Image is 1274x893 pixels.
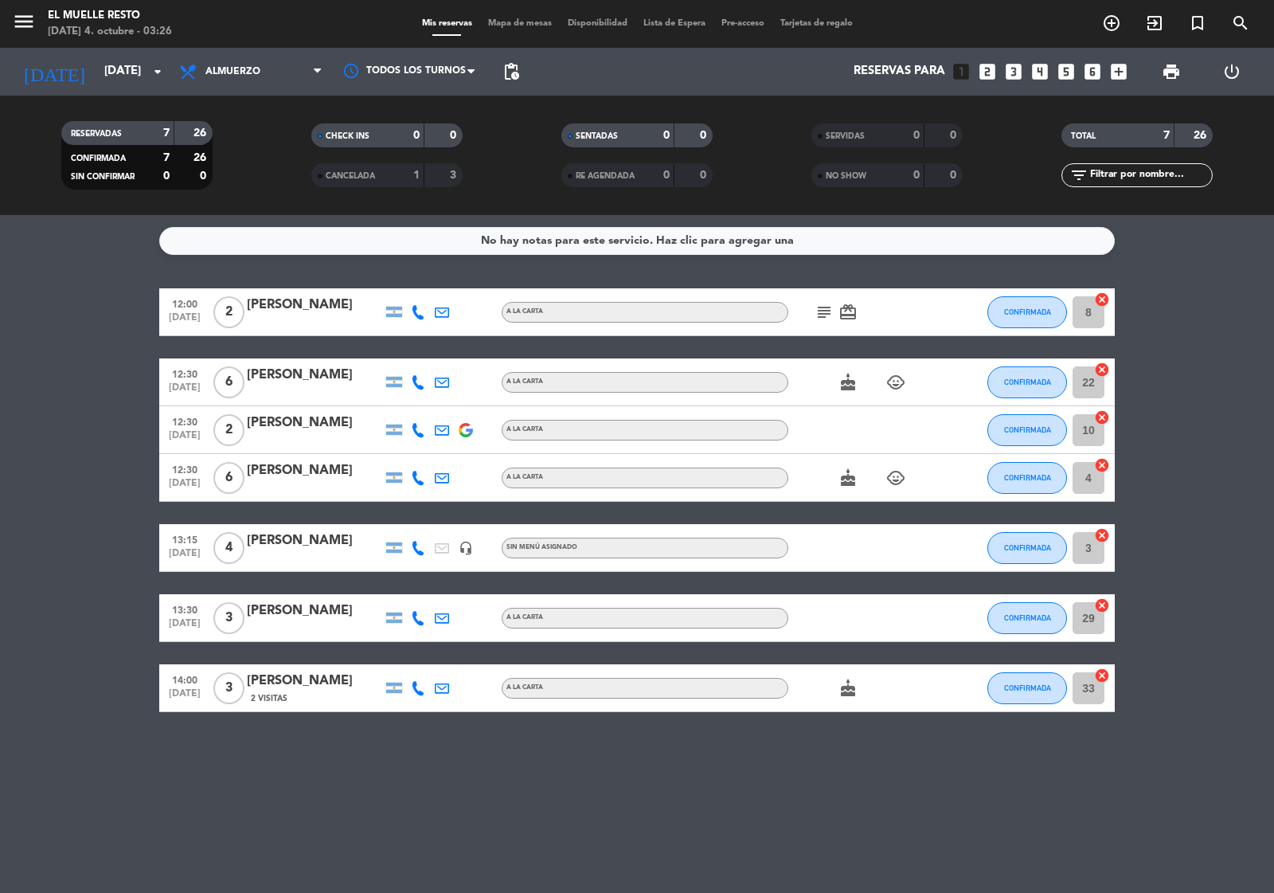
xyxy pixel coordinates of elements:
strong: 26 [193,152,209,163]
div: [PERSON_NAME] [247,601,382,621]
span: RE AGENDADA [576,172,635,180]
span: Pre-acceso [713,19,772,28]
i: cancel [1094,409,1110,425]
span: TOTAL [1071,132,1096,140]
strong: 0 [700,170,709,181]
span: SENTADAS [576,132,618,140]
strong: 0 [913,170,920,181]
span: 14:00 [165,670,205,688]
span: Mapa de mesas [480,19,560,28]
strong: 26 [193,127,209,139]
i: menu [12,10,36,33]
span: Mis reservas [414,19,480,28]
span: SERVIDAS [826,132,865,140]
span: [DATE] [165,430,205,448]
strong: 0 [163,170,170,182]
div: [DATE] 4. octubre - 03:26 [48,24,172,40]
strong: 0 [413,130,420,141]
span: A LA CARTA [506,308,543,315]
span: CONFIRMADA [1004,473,1051,482]
strong: 0 [200,170,209,182]
span: A LA CARTA [506,426,543,433]
span: Lista de Espera [635,19,713,28]
span: CONFIRMADA [1004,307,1051,316]
i: add_circle_outline [1102,14,1121,33]
i: [DATE] [12,54,96,89]
strong: 7 [163,152,170,163]
button: CONFIRMADA [987,414,1067,446]
div: [PERSON_NAME] [247,671,382,691]
span: print [1162,62,1181,81]
button: CONFIRMADA [987,672,1067,704]
span: NO SHOW [826,172,866,180]
span: CONFIRMADA [1004,378,1051,386]
span: CHECK INS [326,132,369,140]
i: looks_5 [1056,61,1077,82]
span: A LA CARTA [506,684,543,691]
button: menu [12,10,36,39]
strong: 7 [1163,130,1170,141]
span: A LA CARTA [506,614,543,621]
span: Reservas para [854,65,945,79]
span: CONFIRMADA [1004,425,1051,434]
span: 2 [213,414,244,446]
span: [DATE] [165,382,205,401]
i: cake [838,679,858,698]
i: looks_4 [1030,61,1050,82]
i: arrow_drop_down [148,62,167,81]
i: cancel [1094,292,1110,307]
input: Filtrar por nombre... [1088,166,1212,184]
button: CONFIRMADA [987,532,1067,564]
i: power_settings_new [1222,62,1241,81]
div: [PERSON_NAME] [247,413,382,433]
button: CONFIRMADA [987,296,1067,328]
i: looks_one [951,61,971,82]
i: filter_list [1069,166,1088,185]
span: CONFIRMADA [71,155,126,163]
span: [DATE] [165,312,205,331]
i: search [1231,14,1250,33]
i: child_care [886,468,905,488]
span: Sin menú asignado [506,544,577,550]
div: [PERSON_NAME] [247,365,382,386]
span: 4 [213,532,244,564]
i: looks_two [977,61,998,82]
i: looks_6 [1082,61,1103,82]
span: 6 [213,366,244,398]
span: 3 [213,602,244,634]
div: [PERSON_NAME] [247,460,382,481]
strong: 0 [950,130,959,141]
span: [DATE] [165,618,205,636]
strong: 3 [450,170,459,181]
i: exit_to_app [1145,14,1164,33]
span: Tarjetas de regalo [772,19,861,28]
i: cake [838,373,858,392]
strong: 0 [950,170,959,181]
strong: 0 [913,130,920,141]
span: 12:30 [165,412,205,430]
span: [DATE] [165,688,205,707]
span: CONFIRMADA [1004,613,1051,622]
span: 6 [213,462,244,494]
strong: 0 [663,170,670,181]
strong: 0 [700,130,709,141]
div: LOG OUT [1202,48,1262,96]
i: card_giftcard [838,303,858,322]
strong: 7 [163,127,170,139]
span: CONFIRMADA [1004,543,1051,552]
span: A LA CARTA [506,474,543,480]
i: cancel [1094,457,1110,473]
span: SIN CONFIRMAR [71,173,135,181]
span: CONFIRMADA [1004,683,1051,692]
i: cake [838,468,858,488]
span: Disponibilidad [560,19,635,28]
i: cancel [1094,527,1110,543]
span: [DATE] [165,548,205,566]
span: pending_actions [502,62,521,81]
span: A LA CARTA [506,378,543,385]
span: 2 Visitas [251,692,287,705]
div: [PERSON_NAME] [247,295,382,315]
button: CONFIRMADA [987,366,1067,398]
span: 12:30 [165,460,205,478]
i: child_care [886,373,905,392]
